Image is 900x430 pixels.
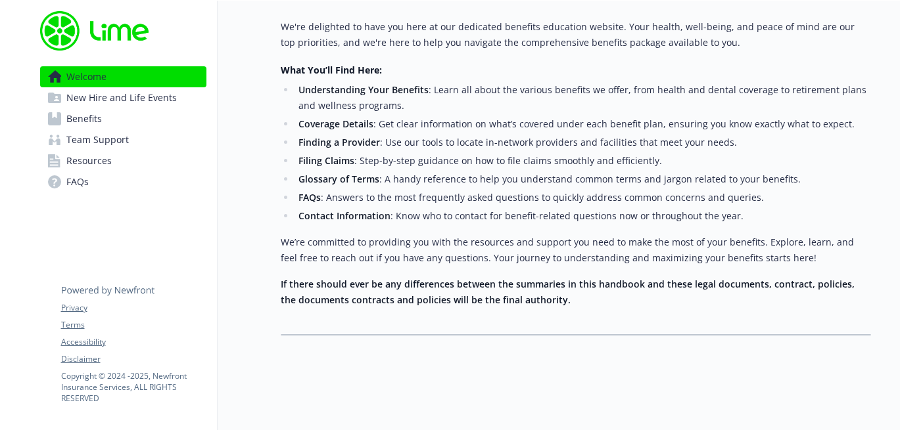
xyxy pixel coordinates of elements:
strong: If there should ever be any differences between the summaries in this handbook and these legal do... [281,278,855,306]
li: : A handy reference to help you understand common terms and jargon related to your benefits. [295,171,871,187]
li: : Use our tools to locate in-network providers and facilities that meet your needs. [295,135,871,150]
strong: FAQs [298,191,321,204]
p: We're delighted to have you here at our dedicated benefits education website. Your health, well-b... [281,19,871,51]
span: Welcome [66,66,107,87]
span: FAQs [66,171,89,192]
li: : Know who to contact for benefit-related questions now or throughout the year. [295,208,871,224]
strong: Understanding Your Benefits [298,83,429,96]
a: FAQs [40,171,206,192]
a: Benefits [40,108,206,129]
a: New Hire and Life Events [40,87,206,108]
a: Welcome [40,66,206,87]
strong: Coverage Details [298,118,373,130]
strong: What You’ll Find Here: [281,64,382,76]
a: Team Support [40,129,206,150]
a: Terms [61,319,206,331]
strong: Glossary of Terms [298,173,379,185]
li: : Answers to the most frequently asked questions to quickly address common concerns and queries. [295,190,871,205]
span: New Hire and Life Events [66,87,177,108]
li: : Learn all about the various benefits we offer, from health and dental coverage to retirement pl... [295,82,871,114]
strong: Filing Claims [298,154,354,167]
li: : Step-by-step guidance on how to file claims smoothly and efficiently. [295,153,871,169]
a: Resources [40,150,206,171]
a: Privacy [61,302,206,314]
li: : Get clear information on what’s covered under each benefit plan, ensuring you know exactly what... [295,116,871,132]
p: We’re committed to providing you with the resources and support you need to make the most of your... [281,234,871,266]
a: Disclaimer [61,353,206,365]
span: Resources [66,150,112,171]
span: Team Support [66,129,129,150]
a: Accessibility [61,336,206,348]
strong: Finding a Provider [298,136,380,148]
span: Benefits [66,108,102,129]
strong: Contact Information [298,209,391,222]
p: Copyright © 2024 - 2025 , Newfront Insurance Services, ALL RIGHTS RESERVED [61,370,206,404]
